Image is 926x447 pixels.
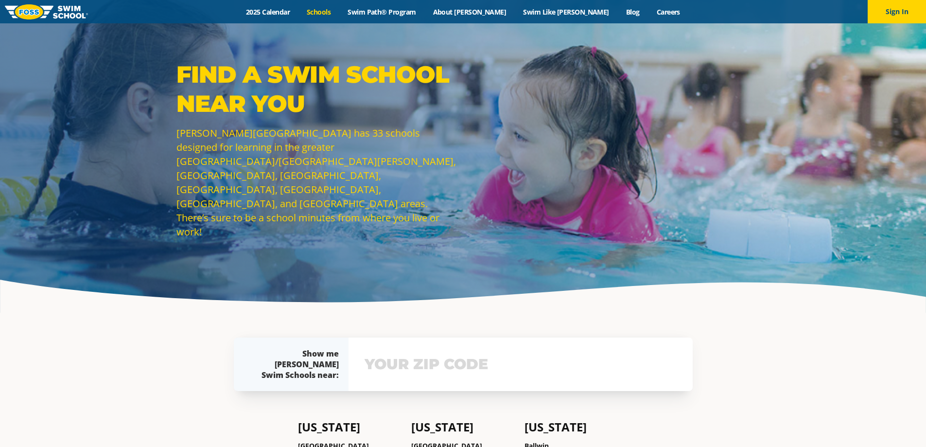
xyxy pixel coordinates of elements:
[424,7,515,17] a: About [PERSON_NAME]
[253,348,339,380] div: Show me [PERSON_NAME] Swim Schools near:
[411,420,515,434] h4: [US_STATE]
[298,420,402,434] h4: [US_STATE]
[5,4,88,19] img: FOSS Swim School Logo
[238,7,298,17] a: 2025 Calendar
[298,7,339,17] a: Schools
[176,60,458,118] p: Find a Swim School Near You
[617,7,648,17] a: Blog
[648,7,688,17] a: Careers
[176,126,458,239] p: [PERSON_NAME][GEOGRAPHIC_DATA] has 33 schools designed for learning in the greater [GEOGRAPHIC_DA...
[362,350,679,378] input: YOUR ZIP CODE
[524,420,628,434] h4: [US_STATE]
[515,7,618,17] a: Swim Like [PERSON_NAME]
[339,7,424,17] a: Swim Path® Program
